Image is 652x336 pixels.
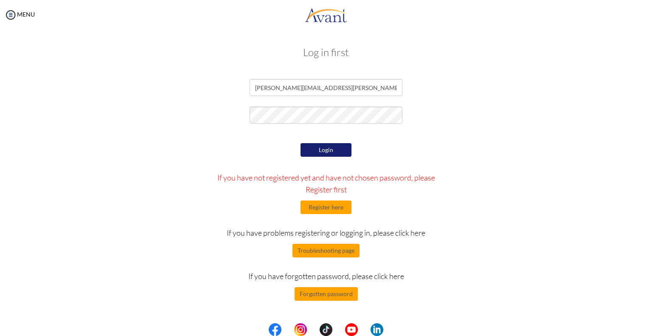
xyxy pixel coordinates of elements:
[208,270,444,282] p: If you have forgotten password, please click here
[4,8,17,21] img: icon-menu.png
[345,323,358,336] img: yt.png
[269,323,281,336] img: fb.png
[208,172,444,195] p: If you have not registered yet and have not chosen password, please Register first
[371,323,383,336] img: li.png
[358,323,371,336] img: blank.png
[250,79,402,96] input: Email
[294,323,307,336] img: in.png
[295,287,358,301] button: Forgotten password
[301,143,351,157] button: Login
[84,47,568,58] h3: Log in first
[332,323,345,336] img: blank.png
[208,227,444,239] p: If you have problems registering or logging in, please click here
[292,244,360,257] button: Troubleshooting page
[301,200,351,214] button: Register here
[281,323,294,336] img: blank.png
[307,323,320,336] img: blank.png
[320,323,332,336] img: tt.png
[4,11,35,18] a: MENU
[305,2,347,28] img: logo.png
